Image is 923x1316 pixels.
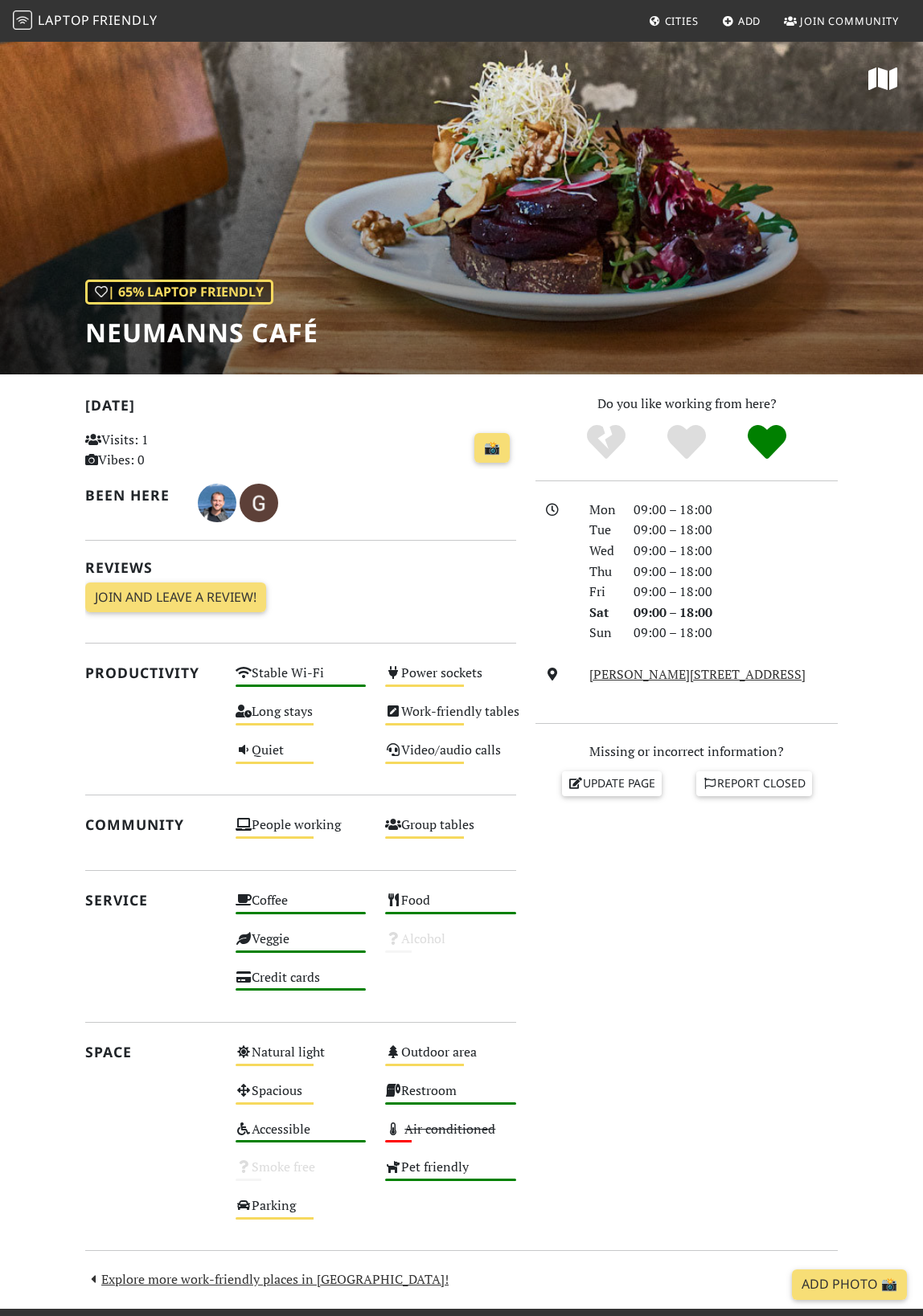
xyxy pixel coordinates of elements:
[646,423,727,463] div: Yes
[800,14,899,28] span: Join Community
[375,889,526,927] div: Food
[792,1269,907,1300] a: Add Photo 📸
[38,11,90,29] span: Laptop
[589,665,806,683] a: [PERSON_NAME][STREET_ADDRESS]
[85,317,318,348] h1: Neumanns Café
[580,603,625,623] div: Sat
[226,927,376,966] div: Veggie
[375,1155,526,1194] div: Pet friendly
[85,1044,216,1061] h2: Space
[92,11,157,29] span: Friendly
[375,661,526,700] div: Power sockets
[580,562,625,582] div: Thu
[580,623,625,644] div: Sun
[716,6,768,35] a: Add
[375,813,526,852] div: Group tables
[535,742,838,762] p: Missing or incorrect information?
[85,487,178,504] h2: Been here
[777,6,905,35] a: Join Community
[375,1079,526,1118] div: Restroom
[375,1040,526,1079] div: Outdoor area
[226,1155,376,1194] div: Smoke free
[562,771,662,795] a: Update page
[696,771,812,795] a: Report closed
[85,816,216,833] h2: Community
[665,14,699,28] span: Cities
[226,738,376,777] div: Quiet
[535,394,838,415] p: Do you like working from here?
[198,492,240,510] span: Daniel K
[624,562,847,582] div: 09:00 – 18:00
[727,423,807,463] div: Definitely!
[85,397,516,420] h2: [DATE]
[474,433,510,464] a: 📸
[624,500,847,521] div: 09:00 – 18:00
[226,1079,376,1118] div: Spacious
[13,7,158,35] a: LaptopFriendly LaptopFriendly
[240,484,278,522] img: 3108-grace.jpg
[580,582,625,603] div: Fri
[85,430,216,471] p: Visits: 1 Vibes: 0
[226,1040,376,1079] div: Natural light
[226,700,376,738] div: Long stays
[85,664,216,681] h2: Productivity
[85,582,266,613] a: Join and leave a review!
[85,1270,449,1288] a: Explore more work-friendly places in [GEOGRAPHIC_DATA]!
[198,484,236,522] img: 3212-daniel.jpg
[375,927,526,966] div: Alcohol
[375,738,526,777] div: Video/audio calls
[642,6,705,35] a: Cities
[738,14,761,28] span: Add
[404,1120,495,1138] s: Air conditioned
[226,1194,376,1232] div: Parking
[226,813,376,852] div: People working
[580,541,625,562] div: Wed
[85,280,273,305] div: | 65% Laptop Friendly
[226,966,376,1004] div: Credit cards
[226,1118,376,1156] div: Accessible
[580,500,625,521] div: Mon
[580,520,625,541] div: Tue
[85,559,516,576] h2: Reviews
[566,423,646,463] div: No
[624,603,847,623] div: 09:00 – 18:00
[85,892,216,909] h2: Service
[624,623,847,644] div: 09:00 – 18:00
[624,541,847,562] div: 09:00 – 18:00
[226,889,376,927] div: Coffee
[624,582,847,603] div: 09:00 – 18:00
[624,520,847,541] div: 09:00 – 18:00
[240,492,278,510] span: Grace Langford
[226,661,376,700] div: Stable Wi-Fi
[375,700,526,738] div: Work-friendly tables
[13,10,32,30] img: LaptopFriendly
